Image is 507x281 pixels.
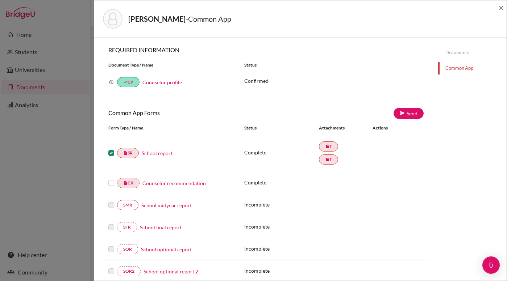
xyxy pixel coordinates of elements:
a: School optional report 2 [144,268,198,275]
div: Document Type / Name [103,62,239,68]
a: School final report [140,223,182,231]
a: insert_drive_fileT [319,141,338,152]
a: School report [142,149,173,157]
a: Counselor recommendation [142,179,206,187]
h6: REQUIRED INFORMATION [103,46,429,53]
a: School midyear report [141,201,192,209]
i: insert_drive_file [123,151,128,155]
a: Counselor profile [142,79,182,85]
a: SOR [117,244,138,254]
button: Close [499,3,504,12]
div: Open Intercom Messenger [482,256,500,274]
a: SMR [117,200,138,210]
p: Complete [244,149,319,156]
span: - Common App [186,14,231,23]
a: SOR2 [117,266,141,276]
i: done [123,80,128,84]
a: School optional report [141,246,192,253]
a: Send [394,108,424,119]
a: insert_drive_fileT [319,154,338,165]
div: Form Type / Name [103,125,239,131]
i: insert_drive_file [325,144,329,149]
div: Status [244,125,319,131]
i: insert_drive_file [123,181,128,185]
p: Incomplete [244,267,319,274]
a: SFR [117,222,137,232]
p: Confirmed [244,77,424,85]
p: Complete [244,179,319,186]
a: Documents [438,46,507,59]
p: Incomplete [244,245,319,252]
a: insert_drive_fileSR [117,148,139,158]
p: Incomplete [244,201,319,208]
span: × [499,2,504,13]
a: doneCP [117,77,140,87]
p: Incomplete [244,223,319,230]
a: Common App [438,62,507,74]
a: insert_drive_fileCR [117,178,140,188]
strong: [PERSON_NAME] [128,14,186,23]
h6: Common App Forms [103,109,266,116]
div: Actions [364,125,409,131]
i: insert_drive_file [325,157,329,162]
div: Attachments [319,125,364,131]
div: Status [239,62,429,68]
